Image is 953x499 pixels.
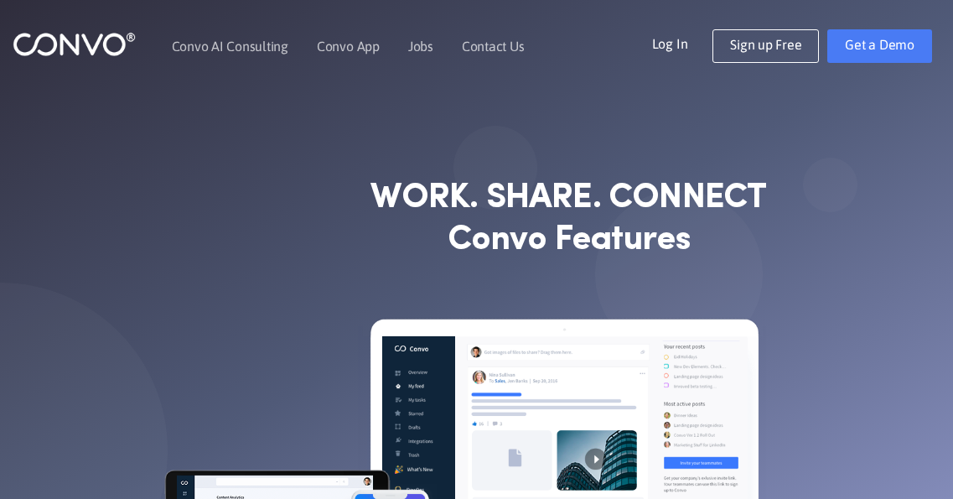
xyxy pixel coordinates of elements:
a: Sign up Free [712,29,819,63]
a: Log In [652,29,713,56]
img: logo_1.png [13,31,136,57]
a: Convo AI Consulting [172,39,288,53]
strong: WORK. SHARE. CONNECT Convo Features [370,178,766,262]
a: Contact Us [462,39,525,53]
a: Jobs [408,39,433,53]
a: Get a Demo [827,29,932,63]
a: Convo App [317,39,380,53]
